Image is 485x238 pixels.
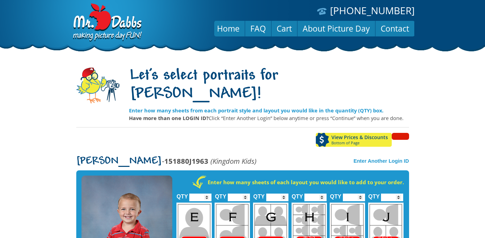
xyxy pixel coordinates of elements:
[292,186,303,203] label: QTY
[129,67,409,104] h1: Let's select portraits for [PERSON_NAME]!
[164,156,208,166] strong: 151880J1963
[210,156,257,166] em: (Kingdom Kids)
[331,141,392,145] span: Bottom of Page
[253,186,265,203] label: QTY
[129,114,209,121] strong: Have more than one LOGIN ID?
[76,157,257,165] p: -
[176,186,188,203] label: QTY
[208,179,404,186] strong: Enter how many sheets of each layout you would like to add to your order.
[330,186,341,203] label: QTY
[245,20,271,37] a: FAQ
[354,158,409,164] a: Enter Another Login ID
[129,107,383,114] strong: Enter how many sheets from each portrait style and layout you would like in the quantity (QTY) box.
[271,20,297,37] a: Cart
[71,3,143,42] img: Dabbs Company
[316,133,392,147] a: View Prices & DiscountsBottom of Page
[330,4,415,17] a: [PHONE_NUMBER]
[212,20,245,37] a: Home
[129,114,409,122] p: Click “Enter Another Login” below anytime or press “Continue” when you are done.
[375,20,414,37] a: Contact
[368,186,380,203] label: QTY
[76,156,162,167] span: [PERSON_NAME]
[297,20,375,37] a: About Picture Day
[215,186,226,203] label: QTY
[76,68,120,103] img: camera-mascot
